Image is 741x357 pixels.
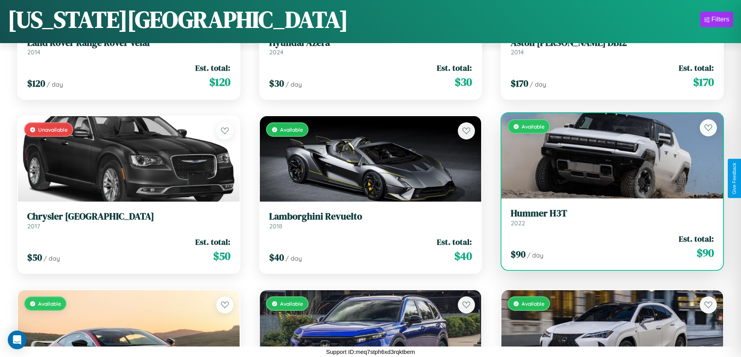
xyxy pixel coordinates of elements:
[511,37,714,56] a: Aston [PERSON_NAME] DB122014
[527,251,543,259] span: / day
[286,254,302,262] span: / day
[27,37,230,49] h3: Land Rover Range Rover Velar
[679,62,714,73] span: Est. total:
[511,248,526,261] span: $ 90
[27,222,40,230] span: 2017
[700,12,733,27] button: Filters
[47,80,63,88] span: / day
[27,77,45,90] span: $ 120
[269,211,472,230] a: Lamborghini Revuelto2018
[209,74,230,90] span: $ 120
[437,62,472,73] span: Est. total:
[732,163,737,194] div: Give Feedback
[326,347,415,357] p: Support ID: meq7stph6xd3rqktbem
[27,211,230,222] h3: Chrysler [GEOGRAPHIC_DATA]
[530,80,546,88] span: / day
[697,245,714,261] span: $ 90
[195,236,230,247] span: Est. total:
[679,233,714,244] span: Est. total:
[280,300,303,307] span: Available
[455,74,472,90] span: $ 30
[195,62,230,73] span: Est. total:
[269,251,284,264] span: $ 40
[269,37,472,56] a: Hyundai Azera2024
[269,77,284,90] span: $ 30
[511,48,524,56] span: 2014
[693,74,714,90] span: $ 170
[511,208,714,219] h3: Hummer H3T
[511,219,525,227] span: 2022
[8,331,26,349] div: Open Intercom Messenger
[511,208,714,227] a: Hummer H3T2022
[280,126,303,133] span: Available
[522,300,545,307] span: Available
[38,300,61,307] span: Available
[8,3,348,35] h1: [US_STATE][GEOGRAPHIC_DATA]
[269,222,282,230] span: 2018
[44,254,60,262] span: / day
[269,48,284,56] span: 2024
[511,37,714,49] h3: Aston [PERSON_NAME] DB12
[27,48,40,56] span: 2014
[286,80,302,88] span: / day
[454,248,472,264] span: $ 40
[38,126,68,133] span: Unavailable
[711,16,729,23] div: Filters
[437,236,472,247] span: Est. total:
[213,248,230,264] span: $ 50
[27,211,230,230] a: Chrysler [GEOGRAPHIC_DATA]2017
[269,211,472,222] h3: Lamborghini Revuelto
[27,251,42,264] span: $ 50
[511,77,528,90] span: $ 170
[27,37,230,56] a: Land Rover Range Rover Velar2014
[522,123,545,130] span: Available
